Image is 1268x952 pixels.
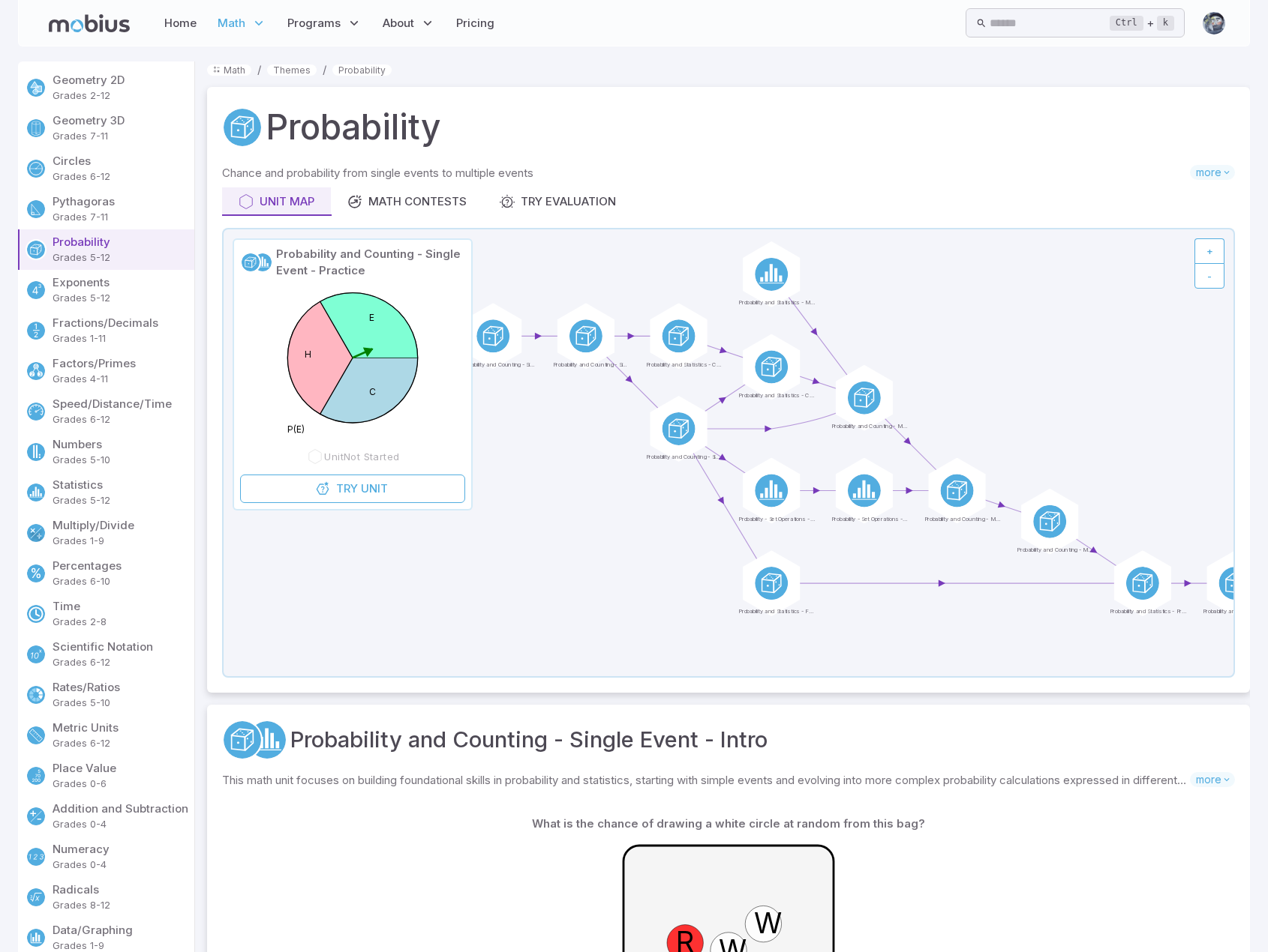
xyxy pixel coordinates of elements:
p: Rates/Ratios [53,679,188,696]
div: Numbers [53,436,188,468]
div: + [1110,14,1174,32]
div: Place Value [53,760,188,792]
div: Percentages [26,563,47,584]
div: Probability [26,239,47,260]
a: Statistics [252,252,273,273]
span: Probability and Counting - Single Event - Practice [553,361,630,370]
div: Probability [53,234,188,265]
div: Try Evaluation [500,193,616,210]
div: Numbers [26,442,47,463]
div: Factors/Primes [53,355,188,387]
text: H [305,349,311,361]
span: Probability and Counting - Multiple Events - Practice [924,516,1002,524]
p: Grades 1-11 [53,331,188,346]
p: Factors/Primes [53,355,188,372]
p: Percentages [53,558,188,574]
h1: Probability [266,102,440,153]
div: Pythagoras [53,193,188,225]
a: Probability and Counting - Single Event - Intro [290,723,768,756]
div: Geometry 3D [53,112,188,144]
div: Speed/Distance/Time [26,401,47,422]
button: - [1194,263,1224,289]
a: Math [207,64,251,76]
p: Multiply/Divide [53,517,188,534]
p: Chance and probability from single events to multiple events [222,165,1190,181]
div: Scientific Notation [53,639,188,670]
span: Probability and Statistics - Mean, Median, and Mode - Advanced [738,299,816,307]
div: Metric Units [26,725,47,746]
a: Geometry 2DGrades 2-12 [18,67,194,108]
text: W [754,906,782,940]
p: Addition and Subtraction [53,801,188,817]
a: Multiply/DivideGrades 1-9 [18,513,194,553]
p: Exponents [53,274,188,291]
p: Grades 8-12 [53,898,188,913]
div: Scientific Notation [26,644,47,665]
p: Numeracy [53,841,188,858]
div: Time [26,603,47,624]
p: Grades 5-12 [53,493,188,508]
p: Grades 6-10 [53,574,188,589]
p: Grades 2-8 [53,615,188,630]
li: / [323,61,326,78]
a: Pricing [452,6,499,40]
div: Rates/Ratios [26,684,47,705]
kbd: Ctrl [1110,16,1143,31]
p: Probability [53,234,188,250]
a: Speed/Distance/TimeGrades 6-12 [18,391,194,432]
a: Statistics [247,720,287,760]
div: Addition and Subtraction [53,801,188,832]
p: Grades 6-12 [53,655,188,670]
div: Circles [26,158,47,179]
p: Fractions/Decimals [53,315,188,331]
p: What is the chance of drawing a white circle at random from this bag? [532,816,925,832]
a: Themes [267,64,317,76]
a: Probability [222,107,263,148]
a: PercentagesGrades 6-10 [18,553,194,594]
span: Probability and Statistics - Counting and Probability Foundations [646,361,723,370]
a: Fractions/DecimalsGrades 1-11 [18,310,194,351]
span: Unit Not Started [324,450,399,463]
div: Addition and Subtraction [26,806,47,827]
p: Grades 5-10 [53,696,188,711]
span: Math [218,15,245,31]
p: Numbers [53,436,188,453]
p: Time [53,598,188,615]
p: Data/Graphing [53,922,188,939]
a: TryUnit [240,475,465,503]
p: Grades 0-4 [53,817,188,832]
a: Home [160,6,201,40]
a: CirclesGrades 6-12 [18,148,194,189]
p: Grades 0-6 [53,777,188,792]
div: Fractions/Decimals [26,320,47,341]
div: Pythagoras [26,199,47,220]
p: Probability and Counting - Single Event - Practice [276,246,465,279]
li: / [257,61,261,78]
span: Probability and Counting - Single Event - Advanced [646,454,723,462]
div: Percentages [53,558,188,589]
span: Probability and Statistics - Probability with Factorials Intro [1110,609,1187,617]
span: Try [336,480,358,497]
a: Addition and SubtractionGrades 0-4 [18,796,194,837]
nav: breadcrumb [207,61,1250,78]
p: Grades 1-9 [53,534,188,549]
p: Place Value [53,760,188,777]
a: Factors/PrimesGrades 4-11 [18,351,194,391]
p: Geometry 2D [53,72,188,88]
p: Grades 4-11 [53,372,188,387]
div: Data/Graphing [26,927,47,948]
div: Factors/Primes [26,361,47,382]
p: Circles [53,153,188,169]
p: Grades 6-12 [53,412,188,427]
a: Metric UnitsGrades 6-12 [18,715,194,756]
text: C [369,386,376,397]
a: Probability [332,64,392,76]
span: Programs [287,15,341,31]
a: PythagorasGrades 7-11 [18,189,194,229]
a: Scientific NotationGrades 6-12 [18,634,194,675]
div: Speed/Distance/Time [53,396,188,427]
div: Rates/Ratios [53,679,188,711]
div: Exponents [53,274,188,306]
a: RadicalsGrades 8-12 [18,877,194,918]
div: Unit Map [239,193,314,210]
